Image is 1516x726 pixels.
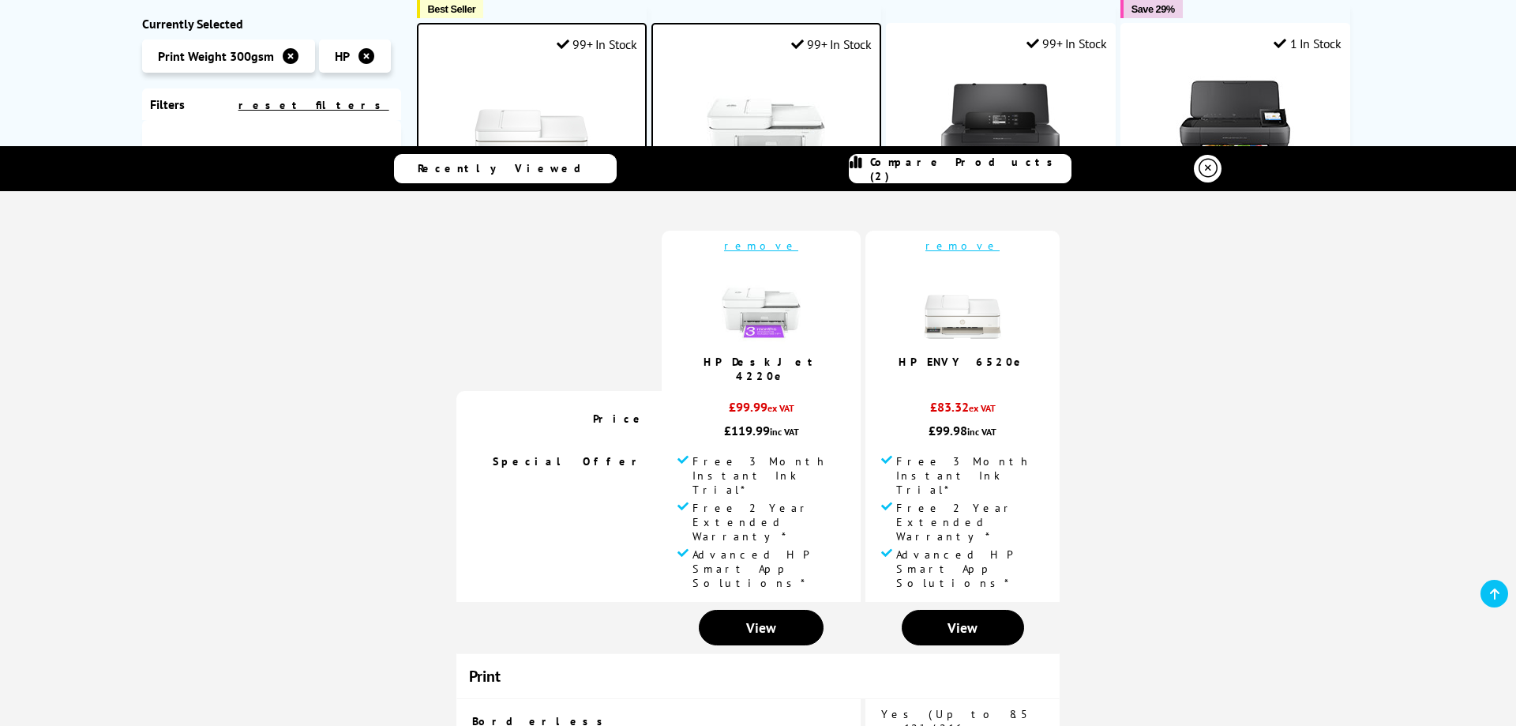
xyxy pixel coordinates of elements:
a: HP ENVY 6520e [899,355,1026,369]
a: HP DeskJet 4220e [704,355,820,383]
span: Free 2 Year Extended Warranty* [896,501,1044,544]
span: Free 3 Month Instant Ink Trial* [692,454,845,497]
span: ex VAT [767,402,794,414]
span: Print Weight 300gsm [158,48,274,64]
span: inc VAT [967,426,996,438]
img: HP ENVY 6520e [472,64,591,182]
img: HP DeskJet 4220e [707,64,825,182]
span: Free 2 Year Extended Warranty* [692,501,845,544]
div: 99+ In Stock [557,36,637,52]
span: inc VAT [770,426,799,438]
span: HP [335,48,350,64]
div: £99.98 [881,423,1044,438]
img: HP OfficeJet 250 (Box Opened) [1176,63,1294,182]
span: Price [593,412,646,426]
span: ex VAT [969,402,996,414]
a: Compare Products (2) [849,154,1071,183]
a: View [699,610,824,645]
span: View [947,619,978,637]
div: 99+ In Stock [791,36,872,52]
span: Save 29% [1131,3,1175,15]
span: Special Offer [493,454,646,468]
a: View [902,610,1024,645]
div: £83.32 [881,399,1044,423]
span: Free 3 Month Instant Ink Trial* [896,454,1044,497]
span: View [746,619,776,637]
a: reset filters [238,98,389,112]
span: Best Seller [428,3,476,15]
div: £99.99 [677,399,845,423]
a: remove [925,239,1000,253]
span: Print [469,666,501,687]
img: hp-6520e-front-small.jpg [923,265,1002,344]
span: Recently Viewed [418,161,597,175]
a: Recently Viewed [394,154,617,183]
span: Advanced HP Smart App Solutions* [896,547,1044,590]
span: Advanced HP Smart App Solutions* [692,547,845,590]
div: £119.99 [677,423,845,438]
div: 99+ In Stock [1026,36,1107,51]
img: HP OfficeJet 200 [941,63,1060,182]
img: hp-deskjet-4220e-front-hp-plus-small.jpg [722,265,801,344]
a: remove [724,239,798,253]
div: Currently Selected [142,16,401,32]
span: Compare Products (2) [870,155,1071,183]
div: 1 In Stock [1274,36,1342,51]
span: Filters [150,96,185,112]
